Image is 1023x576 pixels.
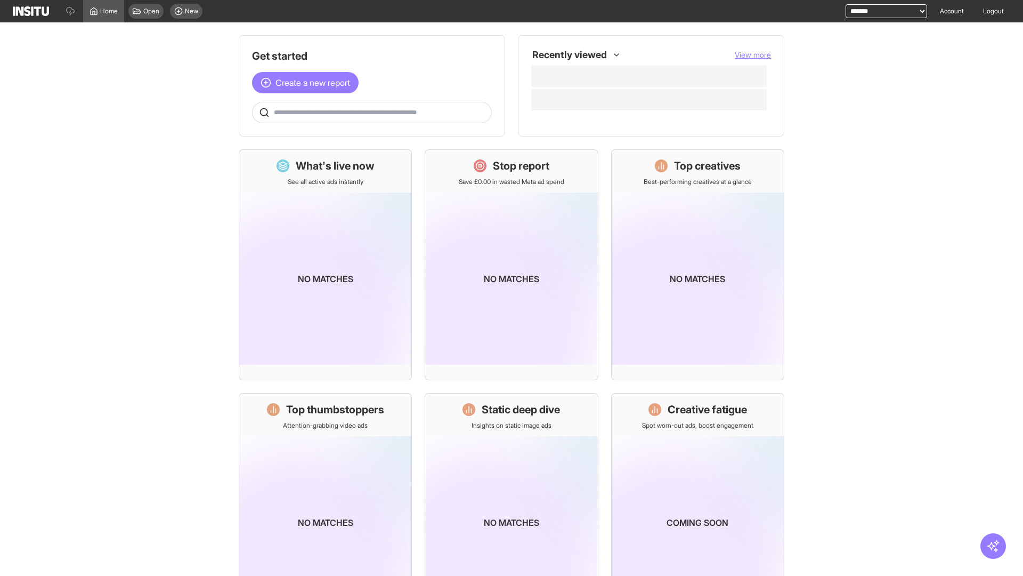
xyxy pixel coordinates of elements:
[484,273,539,285] p: No matches
[288,178,363,186] p: See all active ads instantly
[252,49,492,63] h1: Get started
[275,76,350,89] span: Create a new report
[185,7,198,15] span: New
[239,193,411,365] img: coming-soon-gradient_kfitwp.png
[425,193,597,365] img: coming-soon-gradient_kfitwp.png
[484,516,539,529] p: No matches
[252,72,359,93] button: Create a new report
[13,6,49,16] img: Logo
[100,7,118,15] span: Home
[425,149,598,380] a: Stop reportSave £0.00 in wasted Meta ad spendNo matches
[670,273,725,285] p: No matches
[459,178,564,186] p: Save £0.00 in wasted Meta ad spend
[735,50,771,60] button: View more
[735,50,771,59] span: View more
[298,516,353,529] p: No matches
[482,402,560,417] h1: Static deep dive
[298,273,353,285] p: No matches
[286,402,384,417] h1: Top thumbstoppers
[239,149,412,380] a: What's live nowSee all active ads instantlyNo matches
[674,158,741,173] h1: Top creatives
[611,149,784,380] a: Top creativesBest-performing creatives at a glanceNo matches
[493,158,549,173] h1: Stop report
[296,158,375,173] h1: What's live now
[472,421,551,430] p: Insights on static image ads
[143,7,159,15] span: Open
[283,421,368,430] p: Attention-grabbing video ads
[644,178,752,186] p: Best-performing creatives at a glance
[612,193,784,365] img: coming-soon-gradient_kfitwp.png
